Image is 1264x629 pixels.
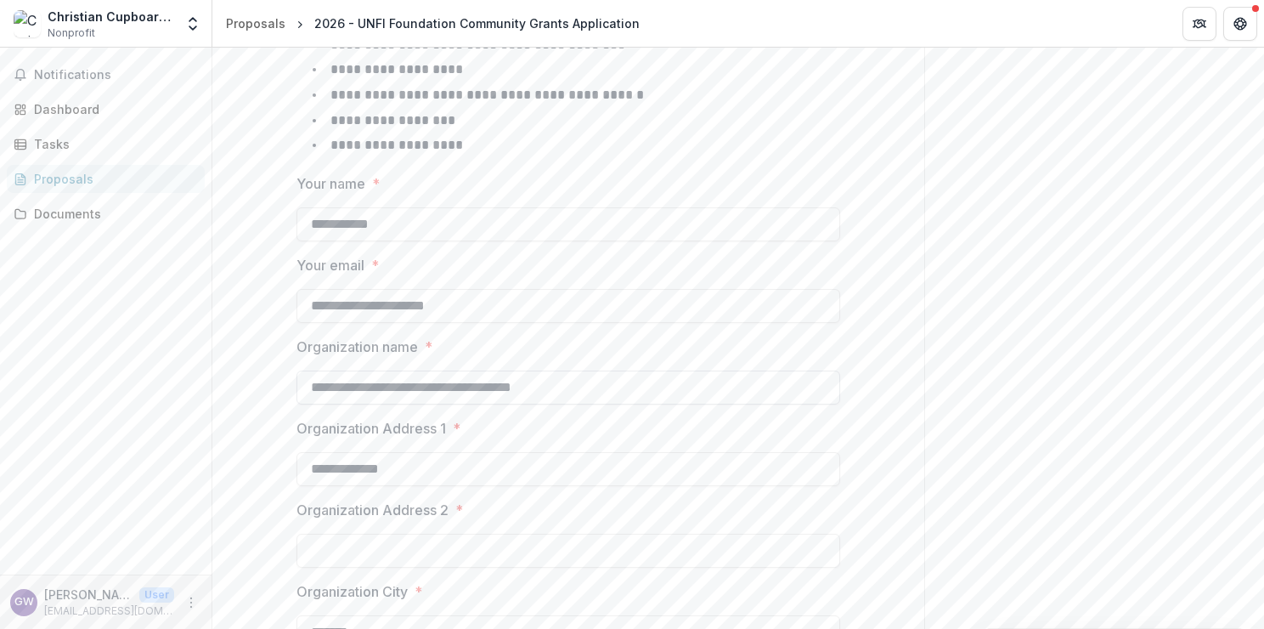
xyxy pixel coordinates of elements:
[1223,7,1257,41] button: Get Help
[296,173,365,194] p: Your name
[296,255,364,275] p: Your email
[219,11,646,36] nav: breadcrumb
[34,170,191,188] div: Proposals
[48,25,95,41] span: Nonprofit
[34,68,198,82] span: Notifications
[14,597,34,608] div: Grace Weber
[7,130,205,158] a: Tasks
[219,11,292,36] a: Proposals
[181,592,201,613] button: More
[314,14,640,32] div: 2026 - UNFI Foundation Community Grants Application
[296,418,446,439] p: Organization Address 1
[7,61,205,88] button: Notifications
[226,14,285,32] div: Proposals
[296,581,408,602] p: Organization City
[296,500,449,520] p: Organization Address 2
[7,95,205,123] a: Dashboard
[34,100,191,118] div: Dashboard
[48,8,174,25] div: Christian Cupboard Emergency Food Shelf
[14,10,41,37] img: Christian Cupboard Emergency Food Shelf
[1182,7,1216,41] button: Partners
[44,586,133,603] p: [PERSON_NAME]
[139,587,174,603] p: User
[296,337,418,357] p: Organization name
[7,200,205,228] a: Documents
[44,603,174,619] p: [EMAIL_ADDRESS][DOMAIN_NAME]
[34,135,191,153] div: Tasks
[34,205,191,223] div: Documents
[181,7,205,41] button: Open entity switcher
[7,165,205,193] a: Proposals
